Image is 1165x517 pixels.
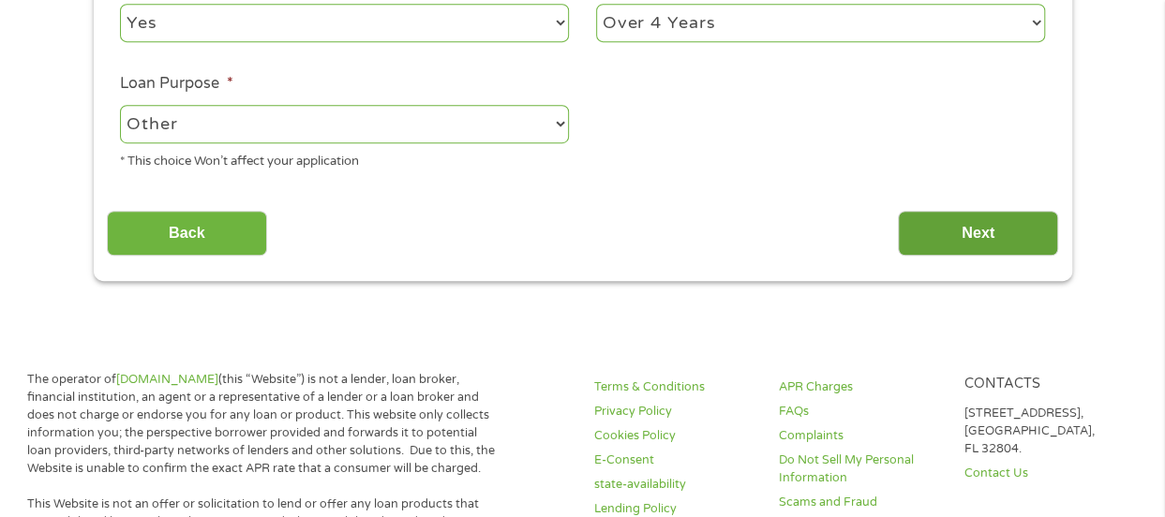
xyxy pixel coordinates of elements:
[964,465,1127,482] a: Contact Us
[116,372,218,387] a: [DOMAIN_NAME]
[120,74,232,94] label: Loan Purpose
[964,405,1127,458] p: [STREET_ADDRESS], [GEOGRAPHIC_DATA], FL 32804.
[27,371,499,477] p: The operator of (this “Website”) is not a lender, loan broker, financial institution, an agent or...
[594,476,756,494] a: state-availability
[779,378,941,396] a: APR Charges
[779,403,941,421] a: FAQs
[964,376,1127,393] h4: Contacts
[779,494,941,511] a: Scams and Fraud
[898,211,1058,257] input: Next
[594,378,756,396] a: Terms & Conditions
[594,403,756,421] a: Privacy Policy
[107,211,267,257] input: Back
[779,427,941,445] a: Complaints
[120,146,569,171] div: * This choice Won’t affect your application
[779,451,941,487] a: Do Not Sell My Personal Information
[594,451,756,469] a: E-Consent
[594,427,756,445] a: Cookies Policy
